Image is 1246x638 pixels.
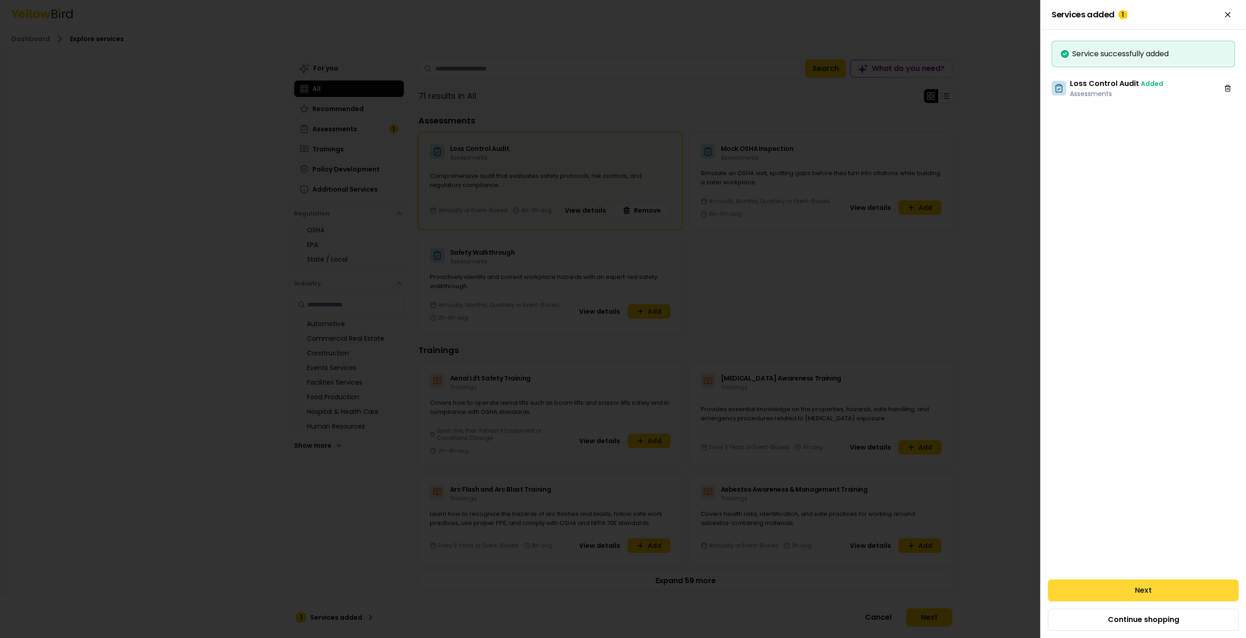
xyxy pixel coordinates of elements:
div: 1 [1118,10,1128,19]
p: Assessments [1070,89,1163,98]
button: Continue shopping [1048,609,1239,631]
span: Added [1141,79,1163,88]
button: Close [1220,7,1235,22]
h3: Loss Control Audit [1070,78,1163,89]
div: Service successfully added [1059,48,1227,59]
button: Next [1048,579,1239,601]
span: Services added [1052,10,1128,19]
